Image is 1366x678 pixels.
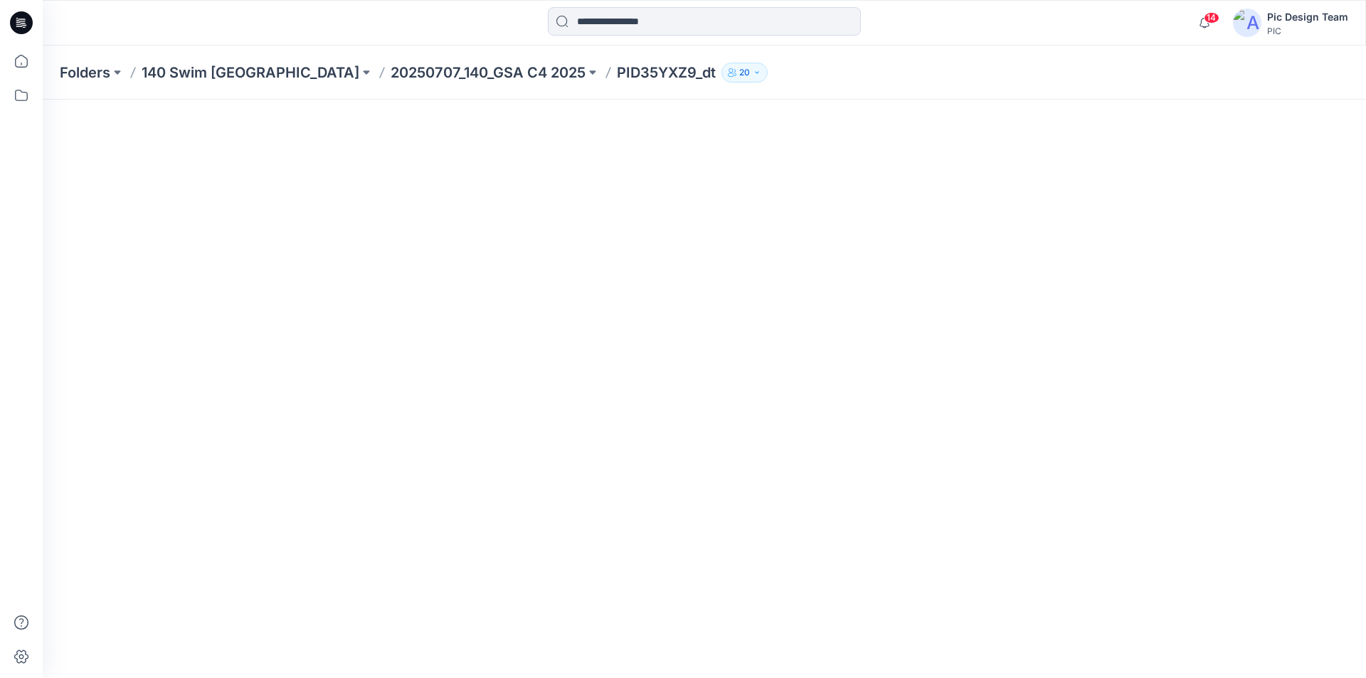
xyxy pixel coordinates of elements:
[617,63,716,83] p: PID35YXZ9_dt
[1204,12,1219,23] span: 14
[721,63,768,83] button: 20
[391,63,586,83] a: 20250707_140_GSA C4 2025
[1267,9,1348,26] div: Pic Design Team
[60,63,110,83] a: Folders
[1233,9,1261,37] img: avatar
[739,65,750,80] p: 20
[1267,26,1348,36] div: PIC
[43,100,1366,678] iframe: edit-style
[142,63,359,83] a: 140 Swim [GEOGRAPHIC_DATA]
